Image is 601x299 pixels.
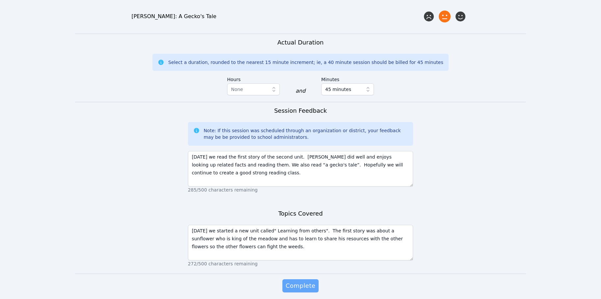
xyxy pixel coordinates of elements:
label: Hours [227,74,280,83]
button: Complete [282,279,319,292]
button: None [227,83,280,95]
span: Complete [286,281,315,290]
label: Minutes [321,74,374,83]
p: 272/500 characters remaining [188,260,413,267]
p: 285/500 characters remaining [188,187,413,193]
textarea: [DATE] we started a new unit called" Learning from others". The first story was about a sunflower... [188,225,413,260]
h3: Session Feedback [274,106,327,115]
div: and [296,87,305,95]
button: 45 minutes [321,83,374,95]
div: Note: If this session was scheduled through an organization or district, your feedback may be be ... [204,127,408,140]
textarea: [DATE] we read the first story of the second unit. [PERSON_NAME] did well and enjoys looking up r... [188,151,413,187]
div: Select a duration, rounded to the nearest 15 minute increment; ie, a 40 minute session should be ... [168,59,443,66]
span: None [231,87,243,92]
div: [PERSON_NAME]: A Gecko's Tale [131,13,422,20]
span: 45 minutes [325,85,351,93]
h3: Topics Covered [278,209,323,218]
h3: Actual Duration [277,38,324,47]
